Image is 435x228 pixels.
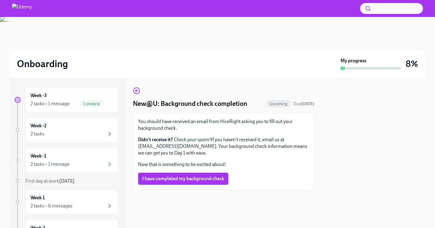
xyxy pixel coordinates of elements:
[79,102,104,106] span: Complete
[31,122,47,129] h6: Week -2
[293,101,314,107] span: October 24th, 2025 09:00
[174,137,211,142] em: Check your spam!
[31,153,46,159] h6: Week -1
[31,161,69,168] div: 2 tasks • 1 message
[138,173,228,185] button: I have completed my background check
[133,99,247,108] h4: New@U: Background check completion
[14,87,118,112] a: Week -32 tasks • 1 messageComplete
[293,101,314,106] span: Due
[138,161,309,168] p: Now that is something to be excited about!
[14,178,118,184] a: First day at work[DATE]
[25,178,75,184] span: First day at work
[14,148,118,173] a: Week -12 tasks • 1 message
[340,57,366,64] strong: My progress
[31,100,69,107] div: 2 tasks • 1 message
[266,102,291,106] span: Upcoming
[31,131,44,137] div: 2 tasks
[59,178,75,184] strong: [DATE]
[31,92,47,99] h6: Week -3
[31,203,72,209] div: 2 tasks • 6 messages
[138,118,309,132] p: You should have received an email from HireRight asking you to fill out your background check.
[17,58,68,70] h2: Onboarding
[138,136,309,156] p: If you haven't received it, email us at [EMAIL_ADDRESS][DOMAIN_NAME]. Your background check infor...
[14,117,118,143] a: Week -22 tasks
[12,4,32,13] img: Udemy
[138,137,173,142] strong: Didn't receive it?
[406,58,418,69] h3: 8%
[301,101,314,106] strong: [DATE]
[14,189,118,215] a: Week 12 tasks • 6 messages
[142,176,224,182] span: I have completed my background check
[31,194,45,201] h6: Week 1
